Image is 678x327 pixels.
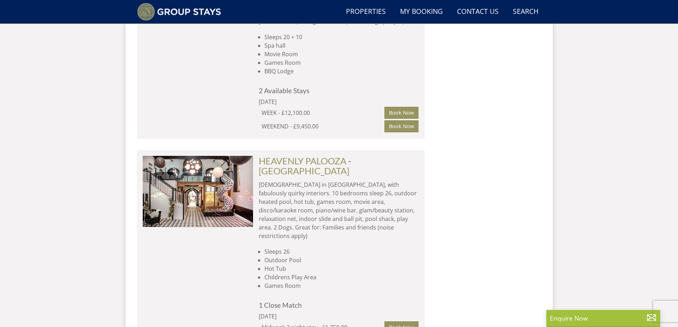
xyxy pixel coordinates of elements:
[550,313,657,323] p: Enquire Now
[259,97,355,106] div: [DATE]
[397,4,446,20] a: My Booking
[259,155,351,176] span: -
[259,87,419,94] h4: 2 Available Stays
[259,180,419,240] p: [DEMOGRAPHIC_DATA] in [GEOGRAPHIC_DATA], with fabulously quirky interiors. 10 bedrooms sleep 26, ...
[262,122,385,131] div: WEEKEND - £9,450.00
[510,4,541,20] a: Search
[137,3,221,21] img: Group Stays
[454,4,501,20] a: Contact Us
[264,67,419,75] li: BBQ Lodge
[343,4,389,20] a: Properties
[143,156,253,227] img: Heavenly-Palooza-Somerset-sleeps-23.original.jpg
[262,109,385,117] div: WEEK - £12,100.00
[384,107,419,119] a: Book Now
[264,50,419,58] li: Movie Room
[259,155,346,166] a: HEAVENLY PALOOZA
[264,256,419,264] li: Outdoor Pool
[264,281,419,290] li: Games Room
[259,165,349,176] a: [GEOGRAPHIC_DATA]
[264,247,419,256] li: Sleeps 26
[384,120,419,132] a: Book Now
[259,301,419,309] h4: 1 Close Match
[259,312,355,321] div: [DATE]
[264,273,419,281] li: Childrens Play Area
[264,58,419,67] li: Games Room
[264,41,419,50] li: Spa hall
[264,264,419,273] li: Hot Tub
[264,33,419,41] li: Sleeps 20 + 10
